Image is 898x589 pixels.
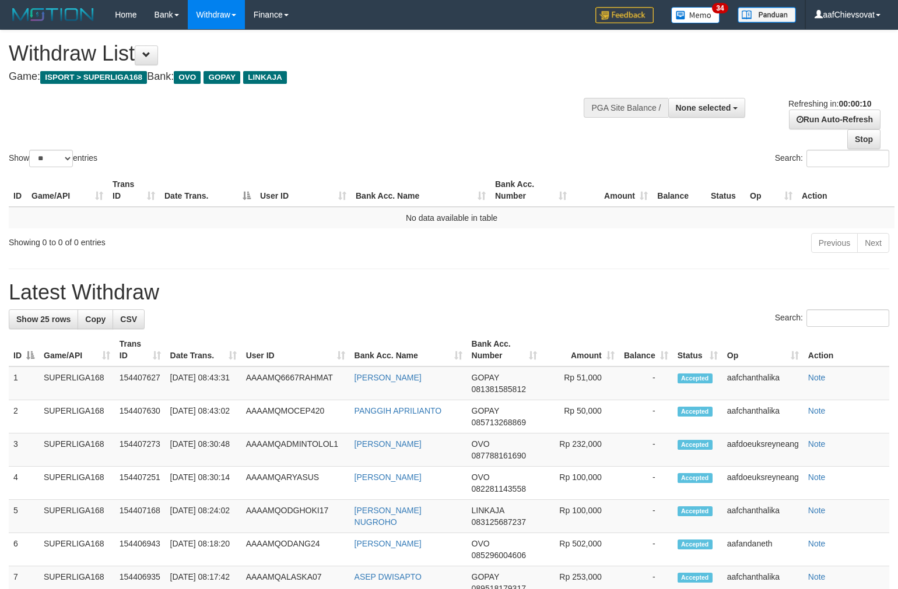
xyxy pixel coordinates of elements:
[738,7,796,23] img: panduan.png
[115,400,166,433] td: 154407630
[115,366,166,400] td: 154407627
[355,539,422,548] a: [PERSON_NAME]
[808,539,826,548] a: Note
[9,467,39,500] td: 4
[797,174,895,207] th: Action
[811,233,858,253] a: Previous
[490,174,571,207] th: Bank Acc. Number: activate to sort column ascending
[808,406,826,415] a: Note
[808,373,826,382] a: Note
[789,110,881,129] a: Run Auto-Refresh
[808,572,826,581] a: Note
[619,433,673,467] td: -
[85,315,106,324] span: Copy
[115,467,166,500] td: 154407251
[472,551,526,560] span: Copy 085296004606 to clipboard
[788,99,871,108] span: Refreshing in:
[542,366,619,400] td: Rp 51,000
[857,233,889,253] a: Next
[472,484,526,493] span: Copy 082281143558 to clipboard
[27,174,108,207] th: Game/API: activate to sort column ascending
[722,467,804,500] td: aafdoeuksreyneang
[775,150,889,167] label: Search:
[676,103,731,112] span: None selected
[166,400,241,433] td: [DATE] 08:43:02
[255,174,351,207] th: User ID: activate to sort column ascending
[722,366,804,400] td: aafchanthalika
[355,506,422,527] a: [PERSON_NAME] NUGROHO
[542,467,619,500] td: Rp 100,000
[16,315,71,324] span: Show 25 rows
[113,309,145,329] a: CSV
[40,71,147,84] span: ISPORT > SUPERLIGA168
[678,373,713,383] span: Accepted
[355,406,442,415] a: PANGGIH APRILIANTO
[29,150,73,167] select: Showentries
[542,533,619,566] td: Rp 502,000
[166,500,241,533] td: [DATE] 08:24:02
[619,500,673,533] td: -
[39,500,115,533] td: SUPERLIGA168
[542,500,619,533] td: Rp 100,000
[653,174,706,207] th: Balance
[678,473,713,483] span: Accepted
[472,406,499,415] span: GOPAY
[241,533,350,566] td: AAAAMQODANG24
[775,309,889,327] label: Search:
[472,472,490,482] span: OVO
[9,366,39,400] td: 1
[9,207,895,228] td: No data available in table
[166,366,241,400] td: [DATE] 08:43:31
[472,572,499,581] span: GOPAY
[166,467,241,500] td: [DATE] 08:30:14
[619,533,673,566] td: -
[712,3,728,13] span: 34
[39,400,115,433] td: SUPERLIGA168
[808,506,826,515] a: Note
[472,439,490,449] span: OVO
[39,333,115,366] th: Game/API: activate to sort column ascending
[355,373,422,382] a: [PERSON_NAME]
[351,174,490,207] th: Bank Acc. Name: activate to sort column ascending
[678,573,713,583] span: Accepted
[722,533,804,566] td: aafandaneth
[166,433,241,467] td: [DATE] 08:30:48
[108,174,160,207] th: Trans ID: activate to sort column ascending
[619,467,673,500] td: -
[619,366,673,400] td: -
[9,400,39,433] td: 2
[9,232,366,248] div: Showing 0 to 0 of 0 entries
[542,433,619,467] td: Rp 232,000
[9,533,39,566] td: 6
[595,7,654,23] img: Feedback.jpg
[39,433,115,467] td: SUPERLIGA168
[678,407,713,417] span: Accepted
[745,174,797,207] th: Op: activate to sort column ascending
[115,433,166,467] td: 154407273
[174,71,201,84] span: OVO
[722,433,804,467] td: aafdoeuksreyneang
[115,533,166,566] td: 154406943
[204,71,240,84] span: GOPAY
[722,400,804,433] td: aafchanthalika
[120,315,137,324] span: CSV
[722,333,804,366] th: Op: activate to sort column ascending
[847,129,881,149] a: Stop
[9,150,97,167] label: Show entries
[806,309,889,327] input: Search:
[78,309,113,329] a: Copy
[671,7,720,23] img: Button%20Memo.svg
[619,400,673,433] td: -
[350,333,467,366] th: Bank Acc. Name: activate to sort column ascending
[472,506,504,515] span: LINKAJA
[241,433,350,467] td: AAAAMQADMINTOLOL1
[9,6,97,23] img: MOTION_logo.png
[472,517,526,527] span: Copy 083125687237 to clipboard
[9,433,39,467] td: 3
[839,99,871,108] strong: 00:00:10
[241,467,350,500] td: AAAAMQARYASUS
[808,439,826,449] a: Note
[115,333,166,366] th: Trans ID: activate to sort column ascending
[9,500,39,533] td: 5
[472,385,526,394] span: Copy 081381585812 to clipboard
